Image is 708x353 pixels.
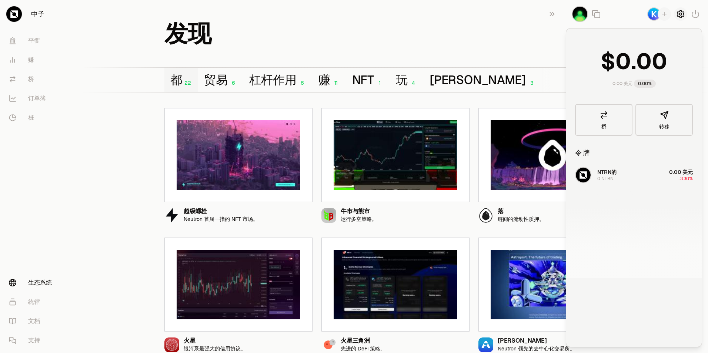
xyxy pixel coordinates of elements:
p: 运行多空策略。 [341,216,377,222]
div: 0.00 美元 [612,81,632,87]
a: 订单簿 [3,89,80,108]
font: 玩 [396,74,408,86]
p: Neutron 首屈一指的 NFT 市场。 [184,216,258,222]
div: 3 [526,80,536,86]
div: 11 [330,80,340,86]
div: 超级螺栓 [184,208,258,215]
p: Neutron 领先的去中心化交易所。 [498,346,575,352]
font: 桥 [28,75,34,84]
div: 落 [498,208,544,215]
font: 贸易 [204,74,228,86]
font: 支持 [28,336,40,345]
img: Superbolt 预览图像 [177,120,300,190]
font: 都 [170,74,182,86]
a: 平衡 [3,31,80,50]
font: 平衡 [28,36,40,45]
font: NFT [352,74,374,86]
img: 拖放预览图像 [491,120,614,190]
span: 桥 [601,124,607,129]
div: 0.00% [634,80,656,88]
div: 4 [408,80,418,86]
button: 转移 [635,104,693,136]
font: 统辖 [28,297,40,306]
font: 中子 [31,9,44,19]
font: 订单簿 [28,94,46,103]
div: 6 [297,80,307,86]
img: 牛市与熊市预览图片 [334,120,457,190]
div: 6 [227,80,237,86]
img: Astroport 预览图片 [491,250,614,319]
div: 1 [374,80,384,86]
a: 文档 [3,312,80,331]
div: 22 [182,80,192,86]
p: 银河系最强大的信用协议。 [184,346,246,352]
img: 主机666 [572,6,588,22]
img: 开普尔 [647,7,661,21]
a: 桥 [3,70,80,89]
font: 赚 [318,74,330,86]
div: 火星三角洲 [341,338,385,344]
a: 支持 [3,331,80,350]
img: 火星预览图像 [177,250,300,319]
div: [PERSON_NAME] [498,338,575,344]
div: 火星 [184,338,246,344]
font: 桩 [28,113,34,122]
div: 牛市与熊市 [341,208,377,215]
a: 赚 [3,50,80,70]
span: 转移 [659,124,669,129]
font: 生态系统 [28,278,52,287]
font: 赚 [28,56,34,64]
font: 文档 [28,317,40,326]
h1: 发现 [164,24,211,44]
a: 桩 [3,108,80,127]
a: 桥 [575,104,632,136]
p: 先进的 DeFi 策略。 [341,346,385,352]
div: 令 牌 [575,148,590,158]
a: 生态系统 [3,273,80,292]
p: 链间的流动性质押。 [498,216,544,222]
font: 杠杆作用 [249,74,296,86]
a: 统辖 [3,292,80,312]
font: [PERSON_NAME] [430,74,526,86]
img: Delta Mars 预览图像 [334,250,457,319]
